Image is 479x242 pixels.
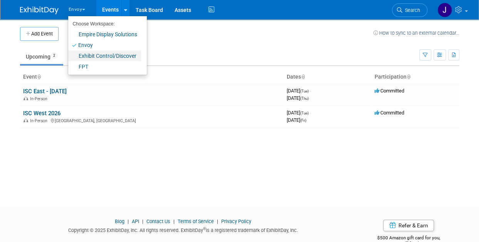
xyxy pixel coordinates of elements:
img: ExhibitDay [20,7,59,14]
a: Terms of Service [178,218,214,224]
th: Participation [371,71,459,84]
a: Contact Us [146,218,170,224]
img: Jessica Luyster [437,3,452,17]
img: In-Person Event [24,96,28,100]
span: [DATE] [287,117,306,123]
span: (Tue) [300,111,309,115]
span: [DATE] [287,110,311,116]
a: Exhibit Control/Discover [68,50,141,61]
a: ISC East - [DATE] [23,88,67,95]
a: Envoy [68,40,141,50]
a: Privacy Policy [221,218,251,224]
a: Search [392,3,427,17]
img: In-Person Event [24,118,28,122]
span: | [140,218,145,224]
div: [GEOGRAPHIC_DATA], [GEOGRAPHIC_DATA] [23,117,281,123]
span: | [215,218,220,224]
span: In-Person [30,118,50,123]
li: Choose Workspace: [68,19,141,29]
sup: ® [203,227,206,231]
span: (Thu) [300,96,309,101]
a: API [132,218,139,224]
span: 2 [51,53,57,59]
th: Event [20,71,284,84]
span: (Fri) [300,118,306,123]
span: Search [402,7,420,13]
a: Past12 [65,49,96,64]
span: | [171,218,176,224]
a: How to sync to an external calendar... [373,30,459,36]
a: Refer & Earn [383,220,434,231]
span: | [126,218,131,224]
span: - [310,88,311,94]
a: Sort by Start Date [301,74,305,80]
div: Copyright © 2025 ExhibitDay, Inc. All rights reserved. ExhibitDay is a registered trademark of Ex... [20,225,347,234]
span: [DATE] [287,88,311,94]
a: Empire Display Solutions [68,29,141,40]
span: In-Person [30,96,50,101]
button: Add Event [20,27,59,41]
a: Blog [115,218,124,224]
th: Dates [284,71,371,84]
span: (Tue) [300,89,309,93]
span: - [310,110,311,116]
span: [DATE] [287,95,309,101]
a: FPT [68,61,141,72]
a: Sort by Participation Type [407,74,410,80]
a: Sort by Event Name [37,74,41,80]
a: ISC West 2026 [23,110,61,117]
a: Upcoming2 [20,49,63,64]
span: Committed [375,110,404,116]
span: Committed [375,88,404,94]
